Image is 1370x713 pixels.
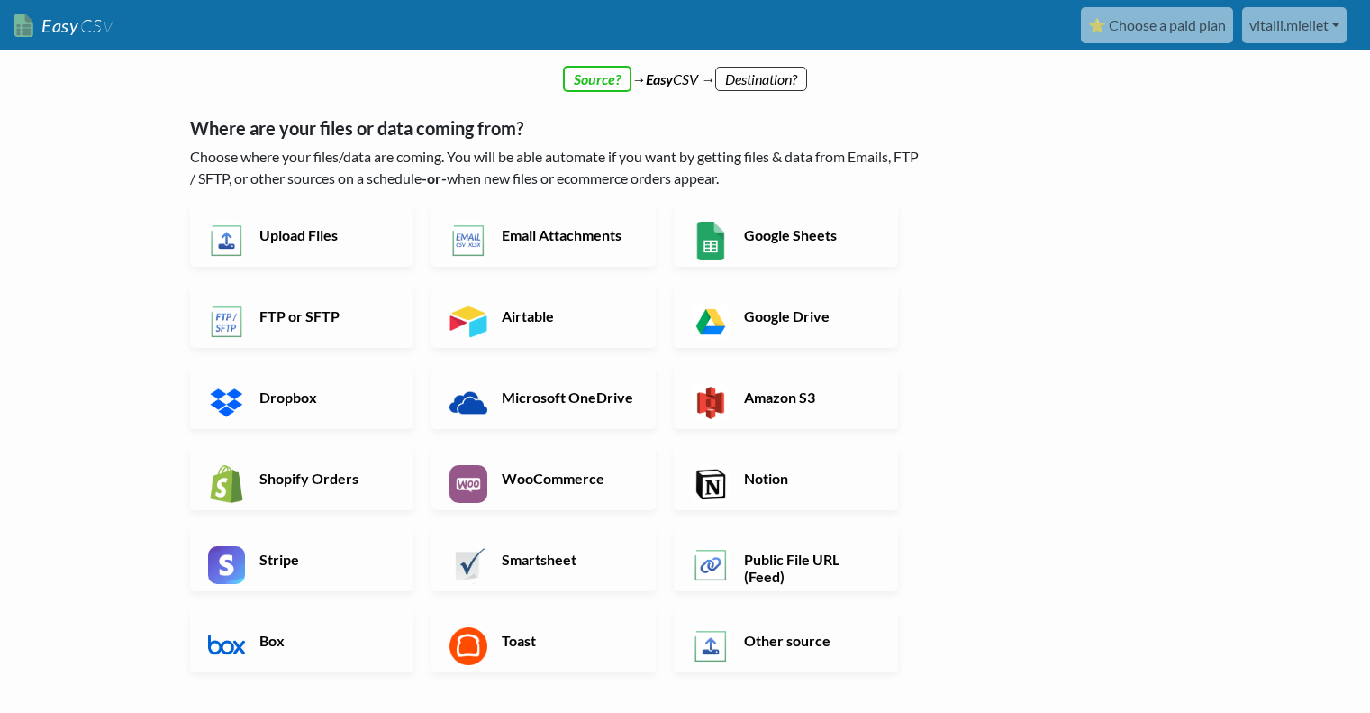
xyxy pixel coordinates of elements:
[674,366,898,429] a: Amazon S3
[449,222,487,260] img: Email New CSV or XLSX File App & API
[190,528,414,591] a: Stripe
[208,627,246,665] img: Box App & API
[431,204,656,267] a: Email Attachments
[208,384,246,422] img: Dropbox App & API
[739,307,881,325] h6: Google Drive
[497,551,639,568] h6: Smartsheet
[739,470,881,487] h6: Notion
[1081,7,1233,43] a: ⭐ Choose a paid plan
[1242,7,1347,43] a: vitalii.mieliet
[449,546,487,584] img: Smartsheet App & API
[431,447,656,510] a: WooCommerce
[431,528,656,591] a: Smartsheet
[208,303,246,341] img: FTP or SFTP App & API
[431,285,656,348] a: Airtable
[255,388,396,406] h6: Dropbox
[449,465,487,503] img: WooCommerce App & API
[449,384,487,422] img: Microsoft OneDrive App & API
[431,366,656,429] a: Microsoft OneDrive
[172,50,1199,90] div: → CSV →
[739,551,881,585] h6: Public File URL (Feed)
[14,7,113,44] a: EasyCSV
[674,447,898,510] a: Notion
[497,226,639,243] h6: Email Attachments
[255,226,396,243] h6: Upload Files
[431,609,656,672] a: Toast
[739,388,881,406] h6: Amazon S3
[692,546,730,584] img: Public File URL App & API
[449,303,487,341] img: Airtable App & API
[739,632,881,649] h6: Other source
[497,307,639,325] h6: Airtable
[255,307,396,325] h6: FTP or SFTP
[190,117,924,139] h5: Where are your files or data coming from?
[674,204,898,267] a: Google Sheets
[422,169,447,187] b: -or-
[255,632,396,649] h6: Box
[255,470,396,487] h6: Shopify Orders
[449,627,487,665] img: Toast App & API
[78,14,113,37] span: CSV
[190,204,414,267] a: Upload Files
[190,366,414,429] a: Dropbox
[497,470,639,487] h6: WooCommerce
[674,528,898,591] a: Public File URL (Feed)
[208,465,246,503] img: Shopify App & API
[674,609,898,672] a: Other source
[190,609,414,672] a: Box
[692,222,730,260] img: Google Sheets App & API
[497,632,639,649] h6: Toast
[692,465,730,503] img: Notion App & API
[190,285,414,348] a: FTP or SFTP
[255,551,396,568] h6: Stripe
[497,388,639,406] h6: Microsoft OneDrive
[208,546,246,584] img: Stripe App & API
[739,226,881,243] h6: Google Sheets
[190,146,924,189] p: Choose where your files/data are coming. You will be able automate if you want by getting files &...
[692,303,730,341] img: Google Drive App & API
[190,447,414,510] a: Shopify Orders
[692,627,730,665] img: Other Source App & API
[674,285,898,348] a: Google Drive
[692,384,730,422] img: Amazon S3 App & API
[208,222,246,260] img: Upload Files App & API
